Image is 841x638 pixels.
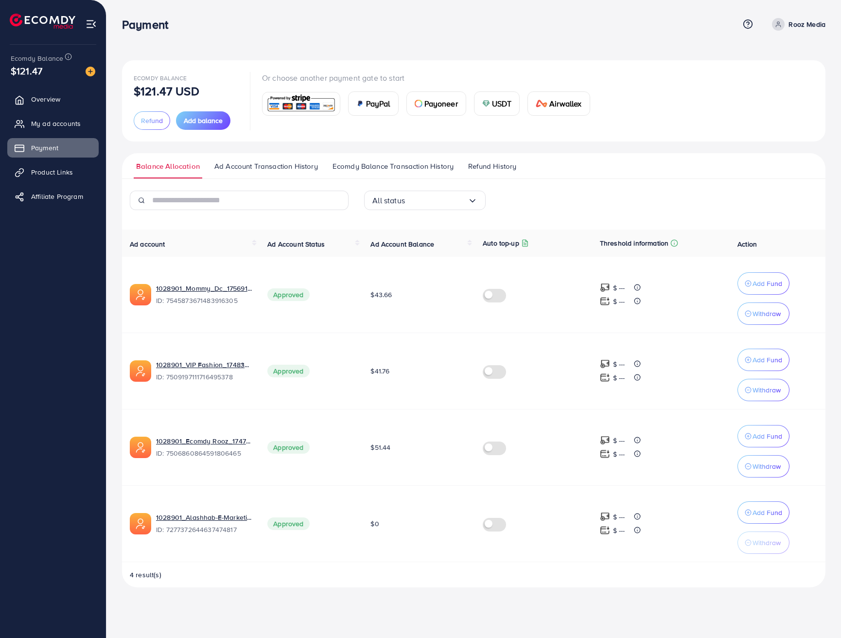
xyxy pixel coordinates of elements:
[7,187,99,206] a: Affiliate Program
[176,111,230,130] button: Add balance
[31,192,83,201] span: Affiliate Program
[134,111,170,130] button: Refund
[356,100,364,107] img: card
[130,360,151,382] img: ic-ads-acc.e4c84228.svg
[600,512,610,522] img: top-up amount
[333,161,454,172] span: Ecomdy Balance Transaction History
[737,532,789,554] button: Withdraw
[366,98,390,109] span: PayPal
[800,594,834,631] iframe: Chat
[262,72,598,84] p: Or choose another payment gate to start
[405,193,468,208] input: Search for option
[141,116,163,125] span: Refund
[31,143,58,153] span: Payment
[372,193,405,208] span: All status
[262,92,340,116] a: card
[600,359,610,369] img: top-up amount
[482,100,490,107] img: card
[483,237,519,249] p: Auto top-up
[474,91,520,116] a: cardUSDT
[184,116,223,125] span: Add balance
[31,94,60,104] span: Overview
[536,100,547,107] img: card
[753,354,782,366] p: Add Fund
[753,384,781,396] p: Withdraw
[737,501,789,524] button: Add Fund
[600,296,610,306] img: top-up amount
[267,239,325,249] span: Ad Account Status
[156,448,252,458] span: ID: 7506860864591806465
[7,114,99,133] a: My ad accounts
[364,191,486,210] div: Search for option
[31,167,73,177] span: Product Links
[370,519,379,529] span: $0
[370,366,389,376] span: $41.76
[613,282,625,294] p: $ ---
[156,513,252,522] a: 1028901_Alashhab-E-Marketing_1694395386739
[156,436,252,446] a: 1028901_Ecomdy Rooz_1747827253895
[737,425,789,447] button: Add Fund
[267,517,309,530] span: Approved
[156,525,252,534] span: ID: 7277372644637474817
[788,18,825,30] p: Rooz Media
[753,537,781,549] p: Withdraw
[613,511,625,523] p: $ ---
[11,64,42,78] span: $121.47
[156,513,252,535] div: <span class='underline'>1028901_Alashhab-E-Marketing_1694395386739</span></br>7277372644637474817
[7,138,99,158] a: Payment
[613,358,625,370] p: $ ---
[370,290,392,300] span: $43.66
[370,443,390,452] span: $51.44
[86,67,95,76] img: image
[130,513,151,534] img: ic-ads-acc.e4c84228.svg
[267,365,309,377] span: Approved
[737,272,789,295] button: Add Fund
[424,98,458,109] span: Payoneer
[130,570,161,580] span: 4 result(s)
[406,91,466,116] a: cardPayoneer
[86,18,97,30] img: menu
[753,308,781,319] p: Withdraw
[753,430,782,442] p: Add Fund
[415,100,422,107] img: card
[753,278,782,289] p: Add Fund
[156,436,252,459] div: <span class='underline'>1028901_Ecomdy Rooz_1747827253895</span></br>7506860864591806465
[156,284,252,293] a: 1028901_Mommy_Dc_1756910643411
[737,349,789,371] button: Add Fund
[737,302,789,325] button: Withdraw
[600,435,610,445] img: top-up amount
[267,288,309,301] span: Approved
[267,441,309,454] span: Approved
[10,14,75,29] img: logo
[130,437,151,458] img: ic-ads-acc.e4c84228.svg
[613,525,625,536] p: $ ---
[134,85,199,97] p: $121.47 USD
[130,239,165,249] span: Ad account
[136,161,200,172] span: Balance Allocation
[600,372,610,383] img: top-up amount
[156,372,252,382] span: ID: 7509197111716495378
[753,507,782,518] p: Add Fund
[737,239,757,249] span: Action
[600,237,668,249] p: Threshold information
[370,239,434,249] span: Ad Account Balance
[613,435,625,446] p: $ ---
[549,98,581,109] span: Airwallex
[265,93,337,114] img: card
[348,91,399,116] a: cardPayPal
[492,98,512,109] span: USDT
[600,449,610,459] img: top-up amount
[11,53,63,63] span: Ecomdy Balance
[7,89,99,109] a: Overview
[156,296,252,305] span: ID: 7545873671483916305
[613,296,625,307] p: $ ---
[130,284,151,305] img: ic-ads-acc.e4c84228.svg
[768,18,825,31] a: Rooz Media
[613,448,625,460] p: $ ---
[600,525,610,535] img: top-up amount
[600,283,610,293] img: top-up amount
[156,284,252,306] div: <span class='underline'>1028901_Mommy_Dc_1756910643411</span></br>7545873671483916305
[753,461,781,472] p: Withdraw
[737,379,789,401] button: Withdraw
